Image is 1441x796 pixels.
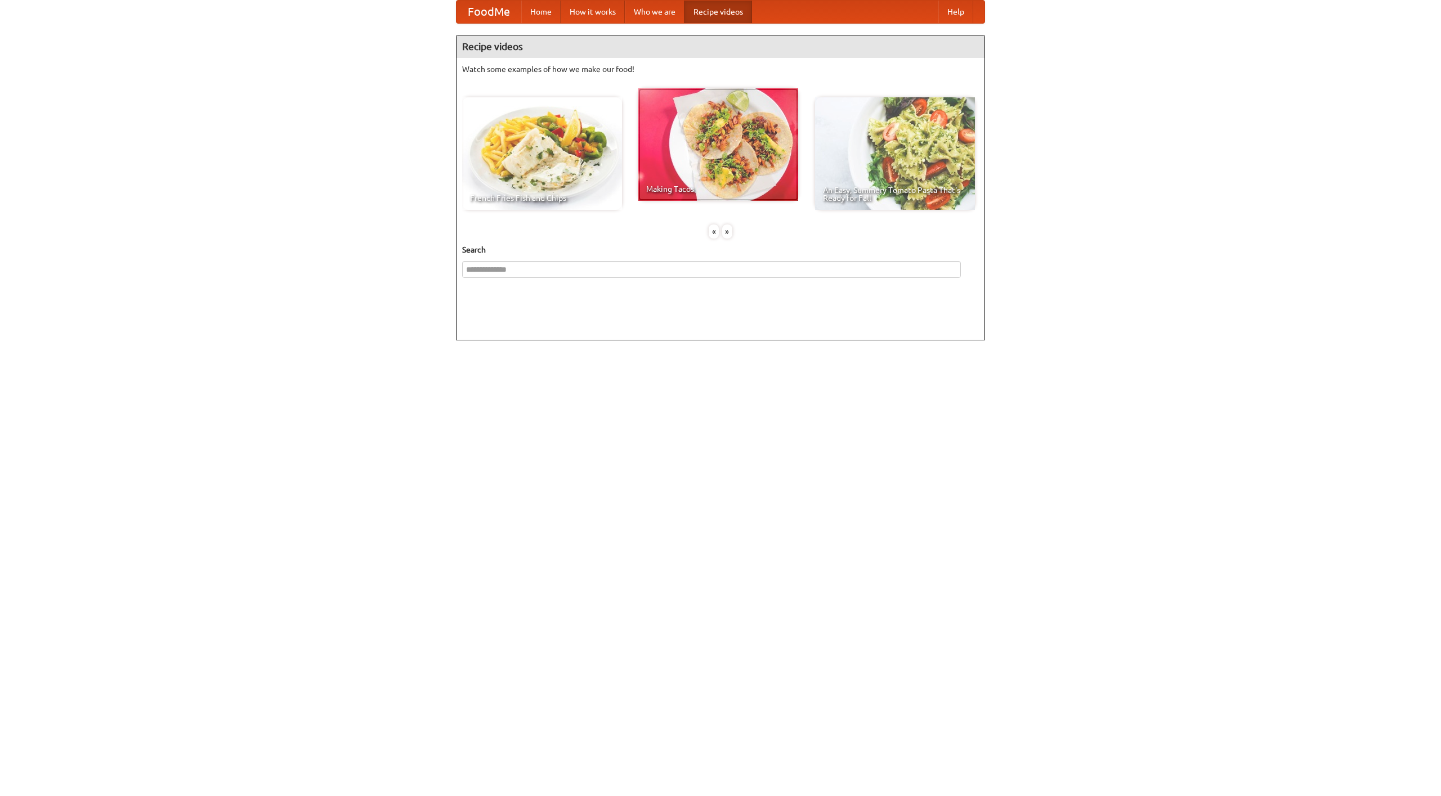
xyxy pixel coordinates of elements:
[625,1,684,23] a: Who we are
[462,244,979,255] h5: Search
[470,194,614,202] span: French Fries Fish and Chips
[521,1,561,23] a: Home
[823,186,967,202] span: An Easy, Summery Tomato Pasta That's Ready for Fall
[815,97,975,210] a: An Easy, Summery Tomato Pasta That's Ready for Fall
[684,1,752,23] a: Recipe videos
[938,1,973,23] a: Help
[646,185,790,193] span: Making Tacos
[709,224,719,239] div: «
[561,1,625,23] a: How it works
[638,88,798,201] a: Making Tacos
[462,64,979,75] p: Watch some examples of how we make our food!
[462,97,622,210] a: French Fries Fish and Chips
[722,224,732,239] div: »
[457,35,984,58] h4: Recipe videos
[457,1,521,23] a: FoodMe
